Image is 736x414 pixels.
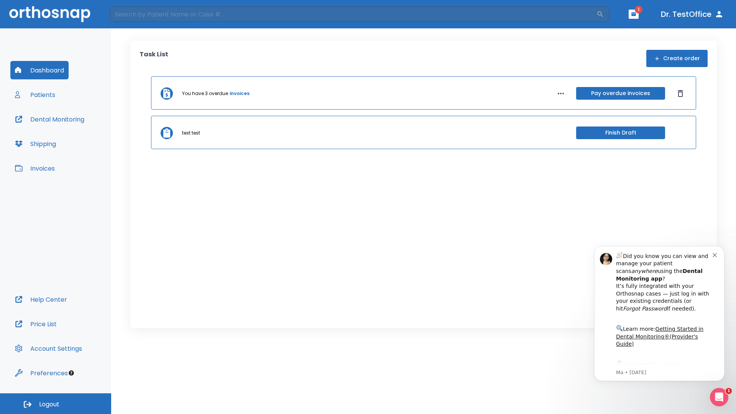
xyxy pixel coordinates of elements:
[39,400,59,409] span: Logout
[9,6,90,22] img: Orthosnap
[10,110,89,128] button: Dental Monitoring
[68,370,75,376] div: Tooltip anchor
[33,127,102,141] a: App Store
[230,90,250,97] a: invoices
[10,315,61,333] button: Price List
[130,16,136,23] button: Dismiss notification
[658,7,727,21] button: Dr. TestOffice
[10,135,61,153] button: Shipping
[33,135,130,141] p: Message from Ma, sent 2w ago
[182,90,228,97] p: You have 3 overdue
[10,61,69,79] button: Dashboard
[10,364,72,382] button: Preferences
[710,388,728,406] iframe: Intercom live chat
[33,125,130,164] div: Download the app: | ​ Let us know if you need help getting started!
[576,127,665,139] button: Finish Draft
[635,6,642,13] span: 1
[10,290,72,309] button: Help Center
[583,235,736,393] iframe: Intercom notifications message
[110,7,596,22] input: Search by Patient Name or Case #
[10,159,59,177] button: Invoices
[10,339,87,358] button: Account Settings
[726,388,732,394] span: 1
[576,87,665,100] button: Pay overdue invoices
[674,87,687,100] button: Dismiss
[10,85,60,104] button: Patients
[182,130,200,136] p: test test
[646,50,708,67] button: Create order
[140,50,168,67] p: Task List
